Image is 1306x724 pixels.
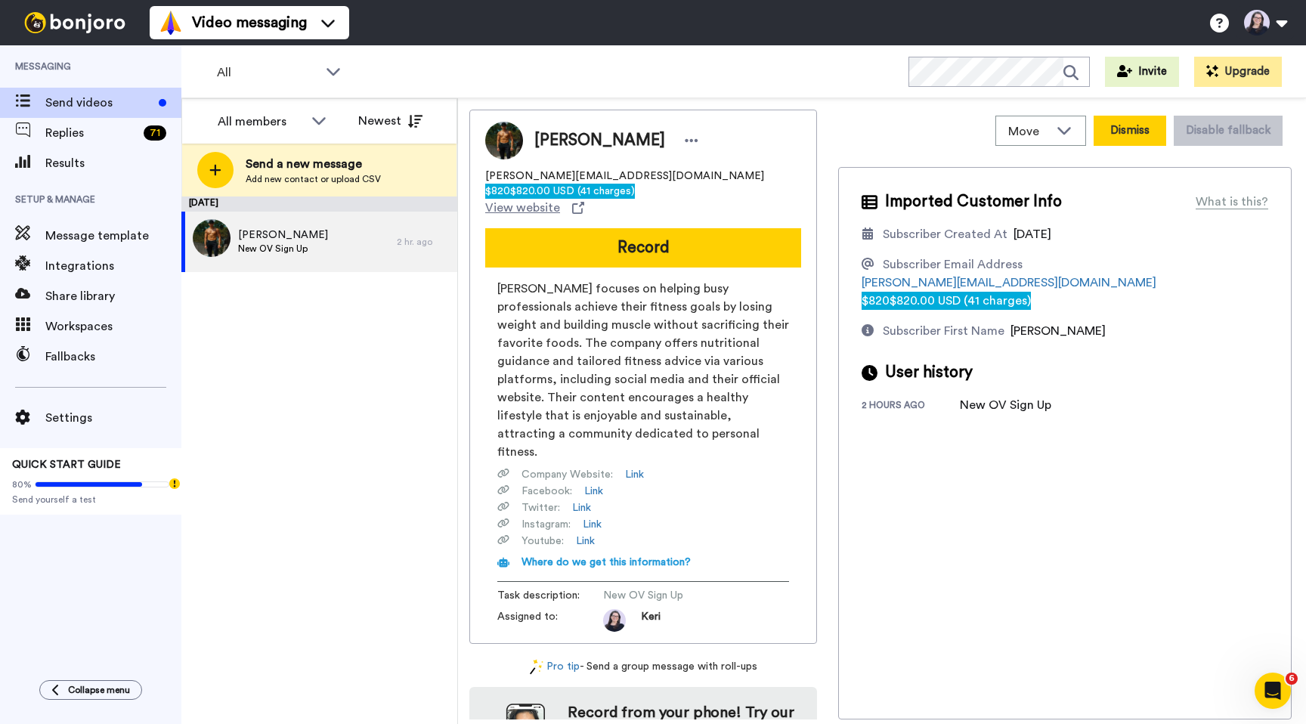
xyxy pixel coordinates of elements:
[193,219,231,257] img: c23eda57-e51e-48fe-8670-a731d290a40a.jpg
[510,186,635,196] span: $820.00 USD (41 charges)
[890,295,1031,307] span: $820.00 USD (41 charges)
[1286,673,1298,685] span: 6
[862,399,960,414] div: 2 hours ago
[485,186,510,196] span: $820
[883,225,1007,243] div: Subscriber Created At
[246,173,381,185] span: Add new contact or upload CSV
[1010,325,1106,337] span: [PERSON_NAME]
[1194,57,1282,87] button: Upgrade
[68,684,130,696] span: Collapse menu
[45,154,181,172] span: Results
[168,477,181,490] div: Tooltip anchor
[485,228,801,268] button: Record
[883,255,1023,274] div: Subscriber Email Address
[625,467,644,482] a: Link
[1105,57,1179,87] button: Invite
[218,113,304,131] div: All members
[641,609,661,632] span: Keri
[572,500,591,515] a: Link
[1094,116,1166,146] button: Dismiss
[12,478,32,490] span: 80%
[45,287,181,305] span: Share library
[45,257,181,275] span: Integrations
[45,348,181,366] span: Fallbacks
[521,500,560,515] span: Twitter :
[603,609,626,632] img: ca89d5ad-0a17-4ce0-9090-708ec09ae898-1686160890.jpg
[584,484,603,499] a: Link
[181,196,457,212] div: [DATE]
[12,493,169,506] span: Send yourself a test
[485,199,584,217] a: View website
[485,199,560,217] span: View website
[1014,228,1051,240] span: [DATE]
[603,588,747,603] span: New OV Sign Up
[862,277,1156,307] a: [PERSON_NAME][EMAIL_ADDRESS][DOMAIN_NAME]$820$820.00 USD (41 charges)
[530,659,580,675] a: Pro tip
[1008,122,1049,141] span: Move
[144,125,166,141] div: 71
[960,396,1051,414] div: New OV Sign Up
[497,588,603,603] span: Task description :
[1196,193,1268,211] div: What is this?
[576,534,595,549] a: Link
[485,122,523,159] img: Image of Brandon
[45,227,181,245] span: Message template
[485,169,801,199] span: [PERSON_NAME][EMAIL_ADDRESS][DOMAIN_NAME]
[521,467,613,482] span: Company Website :
[530,659,543,675] img: magic-wand.svg
[12,459,121,470] span: QUICK START GUIDE
[246,155,381,173] span: Send a new message
[18,12,132,33] img: bj-logo-header-white.svg
[238,243,328,255] span: New OV Sign Up
[885,190,1062,213] span: Imported Customer Info
[883,322,1004,340] div: Subscriber First Name
[1255,673,1291,709] iframe: Intercom live chat
[885,361,973,384] span: User history
[238,227,328,243] span: [PERSON_NAME]
[1174,116,1283,146] button: Disable fallback
[497,609,603,632] span: Assigned to:
[521,557,691,568] span: Where do we get this information?
[45,94,153,112] span: Send videos
[521,517,571,532] span: Instagram :
[347,106,434,136] button: Newest
[192,12,307,33] span: Video messaging
[45,317,181,336] span: Workspaces
[521,484,572,499] span: Facebook :
[159,11,183,35] img: vm-color.svg
[469,659,817,675] div: - Send a group message with roll-ups
[217,63,318,82] span: All
[397,236,450,248] div: 2 hr. ago
[45,124,138,142] span: Replies
[534,129,665,152] span: [PERSON_NAME]
[862,295,890,307] span: $820
[583,517,602,532] a: Link
[45,409,181,427] span: Settings
[497,280,789,461] span: [PERSON_NAME] focuses on helping busy professionals achieve their fitness goals by losing weight ...
[521,534,564,549] span: Youtube :
[39,680,142,700] button: Collapse menu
